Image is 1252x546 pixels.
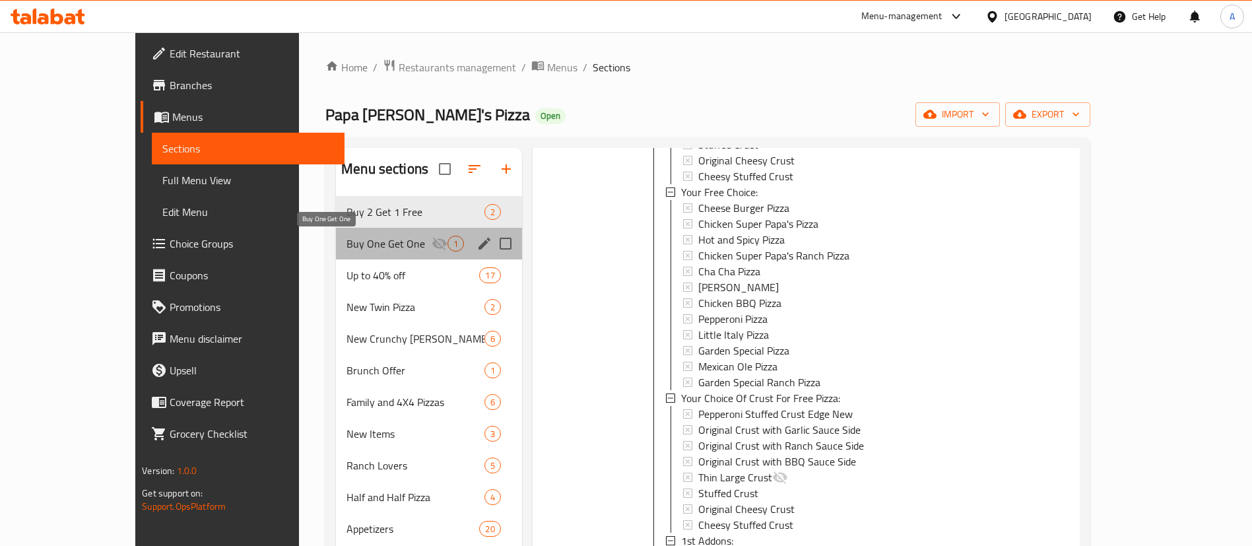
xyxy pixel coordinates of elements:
span: Upsell [170,362,334,378]
div: Ranch Lovers [346,458,484,473]
div: items [484,458,501,473]
a: Restaurants management [383,59,516,76]
span: Pepperoni Stuffed Crust Edge New [698,406,853,422]
button: import [915,102,1000,127]
span: Sort sections [459,153,490,185]
li: / [373,59,378,75]
div: Menu-management [861,9,942,24]
span: Garden Special Pizza [698,343,789,358]
div: Half and Half Pizza4 [336,481,522,513]
span: Edit Restaurant [170,46,334,61]
span: Original Cheesy Crust [698,501,795,517]
div: Open [535,108,566,124]
span: Your Free Choice: [681,184,758,200]
span: export [1016,106,1080,123]
span: Family and 4X4 Pizzas [346,394,484,410]
div: New Twin Pizza2 [336,291,522,323]
span: New Crunchy [PERSON_NAME] [346,331,484,347]
div: items [484,362,501,378]
span: Full Menu View [162,172,334,188]
span: Original Crust with Garlic Sauce Side [698,422,861,438]
span: 20 [480,523,500,535]
span: Coupons [170,267,334,283]
span: Mexican Ole Pizza [698,358,777,374]
div: Buy 2 Get 1 Free2 [336,196,522,228]
span: Hot and Spicy Pizza [698,232,785,248]
span: 5 [485,460,500,472]
a: Branches [141,69,345,101]
span: Sections [162,141,334,156]
nav: breadcrumb [325,59,1090,76]
h2: Menu sections [341,159,428,179]
a: Menu disclaimer [141,323,345,355]
div: Ranch Lovers5 [336,450,522,481]
a: Edit Menu [152,196,345,228]
button: Add section [490,153,522,185]
span: Chicken Super Papa's Ranch Pizza [698,248,849,263]
span: Get support on: [142,485,203,502]
span: Restaurants management [399,59,516,75]
a: Coupons [141,259,345,291]
span: 2 [485,206,500,219]
span: Stuffed Crust [698,485,758,501]
span: 2 [485,301,500,314]
span: Sections [593,59,630,75]
span: Cheese Burger Pizza [698,200,789,216]
span: Promotions [170,299,334,315]
span: Original Crust with Ranch Sauce Side [698,438,864,454]
div: [GEOGRAPHIC_DATA] [1005,9,1092,24]
div: Brunch Offer1 [336,355,522,386]
a: Choice Groups [141,228,345,259]
span: Half and Half Pizza [346,489,484,505]
span: Cheesy Stuffed Crust [698,517,793,533]
a: Support.OpsPlatform [142,498,226,515]
span: 1 [485,364,500,377]
div: Buy One Get One1edit [336,228,522,259]
span: Version: [142,462,174,479]
span: Brunch Offer [346,362,484,378]
span: Appetizers [346,521,479,537]
li: / [521,59,526,75]
span: 3 [485,428,500,440]
div: Appetizers20 [336,513,522,545]
div: items [484,331,501,347]
span: Original Cheesy Crust [698,153,795,168]
div: items [484,204,501,220]
a: Grocery Checklist [141,418,345,450]
a: Coverage Report [141,386,345,418]
span: [PERSON_NAME] [698,279,779,295]
span: Garden Special Ranch Pizza [698,374,820,390]
span: Branches [170,77,334,93]
a: Upsell [141,355,345,386]
a: Home [325,59,368,75]
a: Edit Restaurant [141,38,345,69]
span: 6 [485,333,500,345]
span: 17 [480,269,500,282]
span: 1.0.0 [177,462,197,479]
div: items [479,267,500,283]
div: New Items3 [336,418,522,450]
li: / [583,59,587,75]
span: 4 [485,491,500,504]
span: Select all sections [431,155,459,183]
span: A [1230,9,1235,24]
div: New Crunchy [PERSON_NAME]6 [336,323,522,355]
span: Your Choice Of Crust For Free Pizza: [681,390,840,406]
span: New Items [346,426,484,442]
span: Menus [547,59,577,75]
a: Full Menu View [152,164,345,196]
svg: Hidden [772,469,788,485]
button: edit [475,234,494,254]
div: items [484,394,501,410]
span: Coverage Report [170,394,334,410]
span: Grocery Checklist [170,426,334,442]
button: export [1005,102,1090,127]
span: Open [535,110,566,121]
span: Thin Large Crust [698,469,772,485]
div: items [484,489,501,505]
a: Sections [152,133,345,164]
span: Choice Groups [170,236,334,252]
span: import [926,106,989,123]
span: 1 [448,238,463,250]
